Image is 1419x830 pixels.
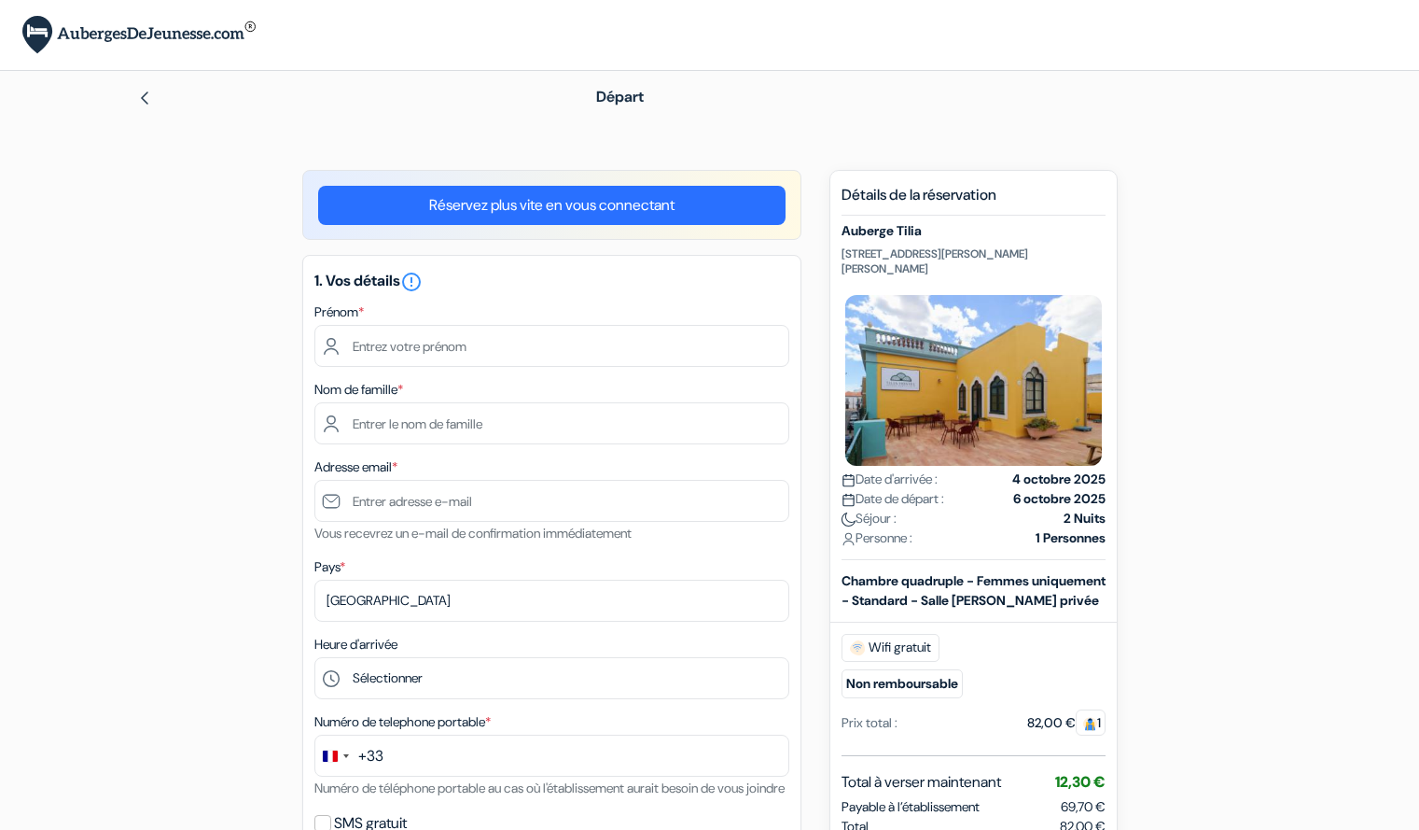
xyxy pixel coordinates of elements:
[842,223,1106,239] h5: Auberge Tilia
[842,513,856,527] img: moon.svg
[1083,717,1097,731] img: guest.svg
[842,532,856,546] img: user_icon.svg
[842,572,1106,609] b: Chambre quadruple - Femmes uniquement - Standard - Salle [PERSON_NAME] privée
[315,736,383,776] button: Change country, selected France (+33)
[22,16,256,54] img: AubergesDeJeunesse.com
[314,557,345,577] label: Pays
[314,525,632,542] small: Vous recevrez un e-mail de confirmation immédiatement
[842,246,1106,276] p: [STREET_ADDRESS][PERSON_NAME][PERSON_NAME]
[1012,470,1106,489] strong: 4 octobre 2025
[1013,489,1106,509] strong: 6 octobre 2025
[842,797,980,817] span: Payable à l’établissement
[314,325,789,367] input: Entrez votre prénom
[314,402,789,444] input: Entrer le nom de famille
[1036,528,1106,548] strong: 1 Personnes
[842,493,856,507] img: calendar.svg
[842,634,939,662] span: Wifi gratuit
[314,635,397,654] label: Heure d'arrivée
[596,87,644,106] span: Départ
[842,186,1106,216] h5: Détails de la réservation
[1076,710,1106,736] span: 1
[842,470,938,489] span: Date d'arrivée :
[314,780,785,796] small: Numéro de téléphone portable au cas où l'établissement aurait besoin de vous joindre
[1055,772,1106,792] span: 12,30 €
[314,271,789,293] h5: 1. Vos détails
[318,186,786,225] a: Réservez plus vite en vous connectant
[842,669,963,698] small: Non remboursable
[314,480,789,522] input: Entrer adresse e-mail
[400,271,423,290] a: error_outline
[842,713,897,733] div: Prix total :
[314,457,397,477] label: Adresse email
[842,489,944,509] span: Date de départ :
[842,771,1001,794] span: Total à verser maintenant
[137,91,152,106] img: left_arrow.svg
[1064,509,1106,528] strong: 2 Nuits
[358,745,383,767] div: +33
[314,302,364,322] label: Prénom
[842,473,856,487] img: calendar.svg
[314,712,491,732] label: Numéro de telephone portable
[1061,798,1106,815] span: 69,70 €
[842,528,912,548] span: Personne :
[850,640,865,655] img: free_wifi.svg
[314,380,403,400] label: Nom de famille
[842,509,897,528] span: Séjour :
[400,271,423,293] i: error_outline
[1027,713,1106,733] div: 82,00 €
